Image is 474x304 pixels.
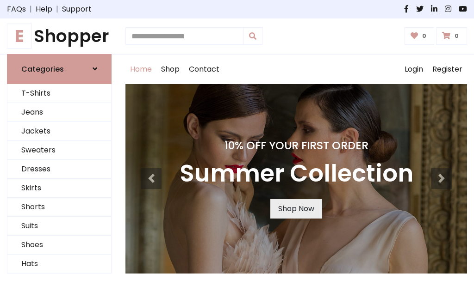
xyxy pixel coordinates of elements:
a: Support [62,4,92,15]
a: Help [36,4,52,15]
span: 0 [420,32,429,40]
a: 0 [436,27,467,45]
a: Jeans [7,103,111,122]
span: E [7,24,32,49]
a: FAQs [7,4,26,15]
a: Categories [7,54,112,84]
a: Shoes [7,236,111,255]
a: Register [428,55,467,84]
a: Shop [156,55,184,84]
a: Hats [7,255,111,274]
h6: Categories [21,65,64,73]
h3: Summer Collection [180,159,413,188]
h1: Shopper [7,26,112,47]
a: Jackets [7,122,111,141]
a: Skirts [7,179,111,198]
a: Shorts [7,198,111,217]
span: | [26,4,36,15]
a: Dresses [7,160,111,179]
a: Suits [7,217,111,236]
a: Home [125,55,156,84]
span: | [52,4,62,15]
h4: 10% Off Your First Order [180,139,413,152]
a: 0 [405,27,435,45]
a: Contact [184,55,224,84]
span: 0 [452,32,461,40]
a: Sweaters [7,141,111,160]
a: Shop Now [270,199,322,219]
a: EShopper [7,26,112,47]
a: Login [400,55,428,84]
a: T-Shirts [7,84,111,103]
